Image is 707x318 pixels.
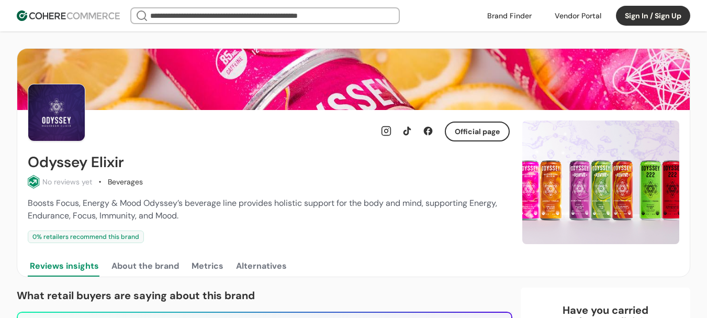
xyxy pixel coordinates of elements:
[28,84,85,141] img: Brand Photo
[522,120,679,244] img: Slide 0
[109,256,181,277] button: About the brand
[522,120,679,244] div: Carousel
[616,6,690,26] button: Sign In / Sign Up
[522,120,679,244] div: Slide 1
[42,177,92,188] div: No reviews yet
[189,256,226,277] button: Metrics
[28,198,497,221] span: Boosts Focus, Energy & Mood Odyssey’s beverage line provides holistic support for the body and mi...
[28,231,144,243] div: 0 % retailers recommend this brand
[17,288,512,303] p: What retail buyers are saying about this brand
[445,122,510,141] button: Official page
[28,256,101,277] button: Reviews insights
[108,177,143,188] div: Beverages
[17,49,690,110] img: Brand cover image
[234,256,289,277] button: Alternatives
[28,154,124,171] h2: Odyssey Elixir
[17,10,120,21] img: Cohere Logo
